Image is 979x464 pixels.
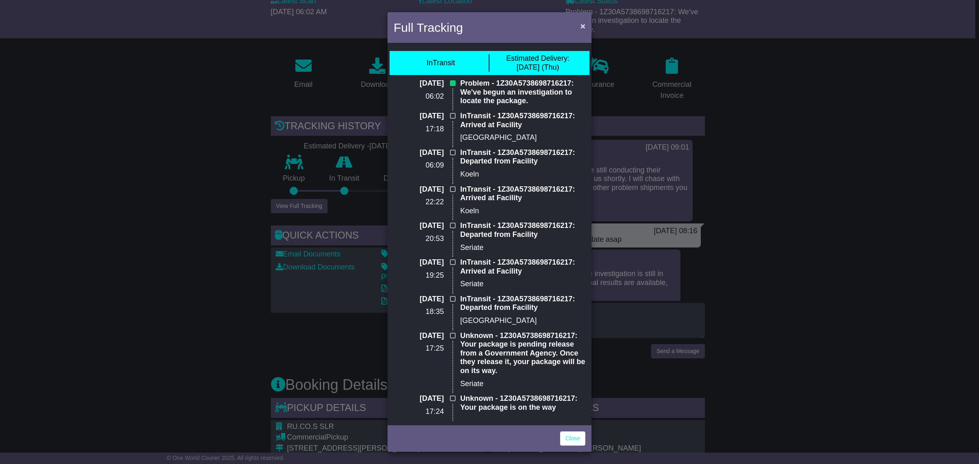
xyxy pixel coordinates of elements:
[460,280,585,289] p: Seriate
[394,407,444,416] p: 17:24
[394,125,444,134] p: 17:18
[576,18,589,34] button: Close
[394,185,444,194] p: [DATE]
[560,431,585,446] a: Close
[394,344,444,353] p: 17:25
[394,79,444,88] p: [DATE]
[460,133,585,142] p: [GEOGRAPHIC_DATA]
[460,221,585,239] p: InTransit - 1Z30A5738698716217: Departed from Facility
[460,148,585,166] p: InTransit - 1Z30A5738698716217: Departed from Facility
[394,271,444,280] p: 19:25
[394,331,444,340] p: [DATE]
[460,170,585,179] p: Koeln
[394,307,444,316] p: 18:35
[460,207,585,216] p: Koeln
[460,258,585,276] p: InTransit - 1Z30A5738698716217: Arrived at Facility
[506,54,569,72] div: [DATE] (Thu)
[394,234,444,243] p: 20:53
[394,258,444,267] p: [DATE]
[460,316,585,325] p: [GEOGRAPHIC_DATA]
[460,185,585,203] p: InTransit - 1Z30A5738698716217: Arrived at Facility
[394,112,444,121] p: [DATE]
[394,295,444,304] p: [DATE]
[394,198,444,207] p: 22:22
[394,161,444,170] p: 06:09
[394,221,444,230] p: [DATE]
[394,422,444,431] p: [DATE]
[394,394,444,403] p: [DATE]
[460,331,585,376] p: Unknown - 1Z30A5738698716217: Your package is pending release from a Government Agency. Once they...
[460,79,585,106] p: Problem - 1Z30A5738698716217: We've begun an investigation to locate the package.
[460,112,585,129] p: InTransit - 1Z30A5738698716217: Arrived at Facility
[394,148,444,157] p: [DATE]
[460,295,585,312] p: InTransit - 1Z30A5738698716217: Departed from Facility
[460,243,585,252] p: Seriate
[460,394,585,412] p: Unknown - 1Z30A5738698716217: Your package is on the way
[506,54,569,62] span: Estimated Delivery:
[580,21,585,31] span: ×
[394,18,463,37] h4: Full Tracking
[394,92,444,101] p: 06:02
[427,59,455,68] div: InTransit
[460,380,585,389] p: Seriate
